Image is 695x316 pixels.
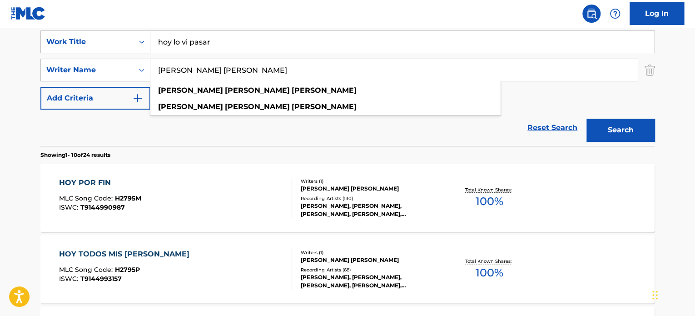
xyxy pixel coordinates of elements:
img: MLC Logo [11,7,46,20]
span: MLC Song Code : [59,266,115,274]
img: search [586,8,597,19]
div: Drag [652,281,658,309]
a: HOY TODOS MIS [PERSON_NAME]MLC Song Code:H2795PISWC:T9144993157Writers (1)[PERSON_NAME] [PERSON_N... [40,235,655,303]
p: Total Known Shares: [465,186,513,193]
a: HOY POR FINMLC Song Code:H2795MISWC:T9144990987Writers (1)[PERSON_NAME] [PERSON_NAME]Recording Ar... [40,164,655,232]
iframe: Chat Widget [650,272,695,316]
span: H2795P [115,266,140,274]
div: HOY POR FIN [59,177,141,188]
form: Search Form [40,30,655,146]
span: T9144990987 [80,203,125,211]
div: Recording Artists ( 130 ) [301,195,438,202]
div: Writer Name [46,65,128,75]
div: Recording Artists ( 68 ) [301,266,438,273]
p: Total Known Shares: [465,258,513,265]
div: [PERSON_NAME] [PERSON_NAME] [301,185,438,193]
strong: [PERSON_NAME] [292,102,357,111]
span: 100 % [475,193,503,210]
button: Add Criteria [40,87,150,110]
strong: [PERSON_NAME] [158,102,223,111]
img: Delete Criterion [645,59,655,81]
strong: [PERSON_NAME] [225,102,290,111]
div: [PERSON_NAME] [PERSON_NAME] [301,256,438,264]
span: MLC Song Code : [59,194,115,202]
strong: [PERSON_NAME] [292,86,357,95]
div: Writers ( 1 ) [301,178,438,185]
a: Reset Search [523,118,582,138]
button: Search [586,119,655,141]
span: T9144993157 [80,275,122,283]
p: Showing 1 - 10 of 24 results [40,151,110,159]
div: HOY TODOS MIS [PERSON_NAME] [59,249,194,260]
div: Help [606,5,624,23]
a: Log In [630,2,684,25]
span: ISWC : [59,275,80,283]
span: ISWC : [59,203,80,211]
div: Work Title [46,36,128,47]
strong: [PERSON_NAME] [225,86,290,95]
img: 9d2ae6d4665cec9f34b9.svg [132,93,143,104]
img: help [610,8,621,19]
span: 100 % [475,265,503,281]
a: Public Search [582,5,601,23]
div: [PERSON_NAME], [PERSON_NAME], [PERSON_NAME], [PERSON_NAME], [PERSON_NAME] [301,273,438,290]
strong: [PERSON_NAME] [158,86,223,95]
div: [PERSON_NAME], [PERSON_NAME], [PERSON_NAME], [PERSON_NAME], [PERSON_NAME] [301,202,438,218]
span: H2795M [115,194,141,202]
div: Writers ( 1 ) [301,249,438,256]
